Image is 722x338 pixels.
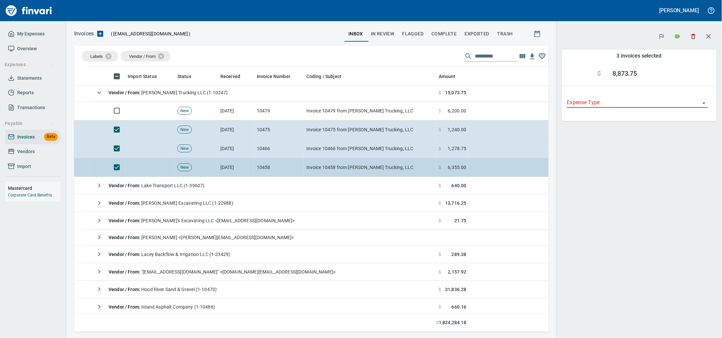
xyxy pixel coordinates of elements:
span: $ [436,319,439,326]
span: 21.75 [454,217,467,224]
span: Received [220,72,249,80]
button: Flag (3) [654,29,669,44]
span: 1,240.00 [448,126,467,133]
span: $ [439,286,441,293]
span: 1,824,284.18 [439,319,467,326]
span: Beta [44,133,58,141]
strong: Vendor / From : [109,90,141,95]
span: Import Status [128,72,165,80]
button: Labels [670,29,685,44]
td: Invoice 10466 from [PERSON_NAME] Trucking, LLC [304,139,436,158]
span: $ [439,126,441,133]
span: Received [220,72,240,80]
span: $ [439,251,441,258]
span: Vendor / From [129,54,156,59]
span: "[EMAIL_ADDRESS][DOMAIN_NAME]" <[DOMAIN_NAME][EMAIL_ADDRESS][DOMAIN_NAME]> [109,269,336,275]
span: Vendors [17,148,35,156]
span: $ [439,145,441,152]
span: 13,716.25 [445,200,467,206]
a: Statements [5,71,61,86]
td: [DATE] [218,139,254,158]
span: 2,157.92 [448,269,467,275]
span: [PERSON_NAME] Excavating LLC (1-22988) [109,200,233,206]
p: Invoices [74,30,94,38]
span: $ [439,269,441,275]
h6: Mastercard [8,185,61,192]
button: Download table [527,52,537,62]
a: Vendors [5,144,61,159]
button: Close transaction [701,28,717,44]
strong: Vendor / From : [109,235,141,240]
button: [PERSON_NAME] [658,5,701,16]
span: trash [497,30,513,38]
strong: Vendor / From : [109,218,141,223]
span: Amount [439,72,464,80]
h5: 3 invoices selected [617,52,662,59]
td: 10479 [254,102,304,120]
span: New [178,127,192,133]
a: InvoicesBeta [5,130,61,145]
span: [PERSON_NAME]'s Excavating LLC <[EMAIL_ADDRESS][DOMAIN_NAME]> [109,218,294,223]
nav: breadcrumb [74,30,94,38]
span: Overview [17,45,37,53]
span: Payable [5,119,55,128]
button: Show invoices within a particular date range [527,28,549,40]
span: Transactions [17,104,45,112]
span: inbox [348,30,363,38]
span: Import Status [128,72,157,80]
span: $ [439,217,441,224]
td: [DATE] [218,158,254,177]
span: My Expenses [17,30,45,38]
span: New [178,108,192,114]
span: Expenses [5,61,55,69]
strong: Vendor / From : [109,252,141,257]
td: 10458 [254,158,304,177]
span: Status [177,72,200,80]
a: Corporate Card Benefits [8,193,52,197]
span: [EMAIL_ADDRESS][DOMAIN_NAME] [113,30,189,37]
span: Complete [432,30,457,38]
img: Finvari [4,3,54,19]
h5: [PERSON_NAME] [659,7,699,14]
button: Column choices favorited. Click to reset to default [537,51,547,61]
td: [DATE] [218,102,254,120]
td: 10475 [254,120,304,139]
span: $ [598,70,601,78]
span: Labels [90,54,103,59]
strong: Vendor / From : [109,287,141,292]
button: Discard (3) [686,29,701,44]
td: Invoice 10479 from [PERSON_NAME] Trucking, LLC [304,102,436,120]
span: New [178,164,192,171]
div: Labels [82,51,118,62]
span: 640.00 [452,182,467,189]
strong: Vendor / From : [109,269,141,275]
span: New [178,146,192,152]
span: 6,200.00 [448,107,467,114]
span: Import [17,162,31,171]
span: $ [439,304,441,310]
button: Choose columns to display [518,51,527,61]
span: In Review [371,30,394,38]
a: Overview [5,41,61,56]
span: Status [177,72,191,80]
span: Hood River Sand & Gravel (1-10470) [109,287,217,292]
span: Exported [465,30,489,38]
span: $ [439,164,441,171]
a: Import [5,159,61,174]
span: $ [439,89,441,96]
span: 1,278.75 [448,145,467,152]
a: Transactions [5,100,61,115]
span: 31,836.28 [445,286,467,293]
span: Flagged [402,30,424,38]
span: $ [439,107,441,114]
td: [DATE] [218,120,254,139]
strong: Vendor / From : [109,200,141,206]
span: [PERSON_NAME] Trucking LLC (1-10247) [109,90,228,95]
span: $ [439,200,441,206]
span: Invoice Number [257,72,299,80]
button: Expenses [2,59,57,71]
span: Invoices [17,133,35,141]
span: 289.38 [452,251,467,258]
button: Upload an Invoice [94,30,107,38]
button: Payable [2,117,57,130]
